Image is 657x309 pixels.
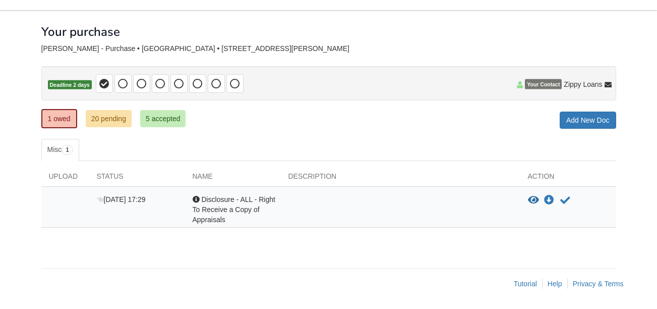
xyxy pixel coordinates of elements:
span: 1 [62,145,73,155]
div: Name [185,171,281,186]
span: Disclosure - ALL - Right To Receive a Copy of Appraisals [193,195,275,224]
div: Description [281,171,520,186]
span: Zippy Loans [564,79,602,89]
span: Your Contact [525,79,562,89]
a: Help [548,280,562,288]
a: Add New Doc [560,112,616,129]
a: 1 owed [41,109,77,128]
a: Privacy & Terms [573,280,624,288]
div: [PERSON_NAME] - Purchase • [GEOGRAPHIC_DATA] • [STREET_ADDRESS][PERSON_NAME] [41,44,616,53]
a: Download Disclosure - ALL - Right To Receive a Copy of Appraisals [544,196,554,204]
span: Deadline 2 days [48,80,92,90]
a: 5 accepted [140,110,186,127]
h1: Your purchase [41,25,120,38]
a: Tutorial [514,280,537,288]
span: [DATE] 17:29 [97,195,146,203]
div: Action [520,171,616,186]
button: Acknowledge receipt of document [559,194,571,207]
button: View Disclosure - ALL - Right To Receive a Copy of Appraisals [528,195,539,205]
div: Status [89,171,185,186]
a: 20 pending [86,110,132,127]
div: Upload [41,171,89,186]
a: Misc [41,139,79,161]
